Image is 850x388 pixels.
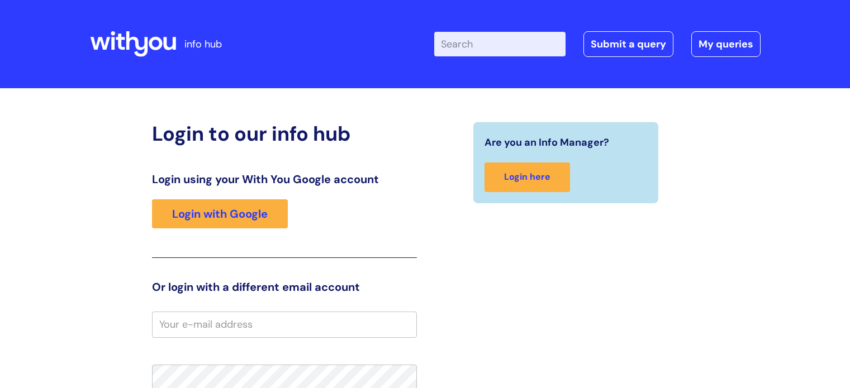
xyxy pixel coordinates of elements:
[152,280,417,294] h3: Or login with a different email account
[184,35,222,53] p: info hub
[152,173,417,186] h3: Login using your With You Google account
[434,32,566,56] input: Search
[485,162,570,192] a: Login here
[485,133,609,151] span: Are you an Info Manager?
[583,31,673,57] a: Submit a query
[152,122,417,146] h2: Login to our info hub
[152,312,417,337] input: Your e-mail address
[691,31,761,57] a: My queries
[152,199,288,228] a: Login with Google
